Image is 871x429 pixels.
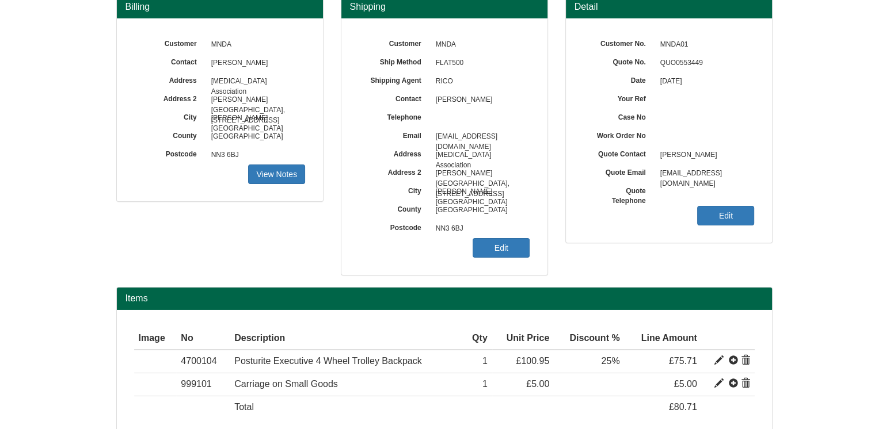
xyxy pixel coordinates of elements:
[601,356,619,366] span: 25%
[134,91,206,104] label: Address 2
[430,164,530,183] span: [PERSON_NAME][GEOGRAPHIC_DATA], [STREET_ADDRESS]
[655,36,755,54] span: MNDA01
[482,356,488,366] span: 1
[430,146,530,164] span: [MEDICAL_DATA] Association
[359,109,430,122] label: Telephone
[248,164,305,184] a: View Notes
[430,36,530,54] span: MNDA
[583,72,655,86] label: Date
[583,109,655,122] label: Case No
[350,2,539,12] h3: Shipping
[125,293,763,304] h2: Items
[430,201,530,220] span: [GEOGRAPHIC_DATA]
[206,54,306,72] span: [PERSON_NAME]
[669,356,697,366] span: £75.71
[359,36,430,49] label: Customer
[359,146,430,159] label: Address
[430,91,530,109] span: [PERSON_NAME]
[359,164,430,178] label: Address 2
[430,183,530,201] span: [PERSON_NAME][GEOGRAPHIC_DATA]
[134,36,206,49] label: Customer
[134,109,206,122] label: City
[655,146,755,164] span: [PERSON_NAME]
[583,146,655,159] label: Quote Contact
[430,220,530,238] span: NN3 6BJ
[176,327,230,350] th: No
[697,206,754,225] a: Edit
[134,146,206,159] label: Postcode
[430,72,530,91] span: RICO
[134,128,206,141] label: County
[359,220,430,233] label: Postcode
[625,327,702,350] th: Line Amount
[234,356,421,366] span: Posturite Executive 4 Wheel Trolley Backpack
[134,54,206,67] label: Contact
[516,356,549,366] span: £100.95
[655,164,755,183] span: [EMAIL_ADDRESS][DOMAIN_NAME]
[359,91,430,104] label: Contact
[176,350,230,373] td: 4700104
[482,379,488,389] span: 1
[134,327,177,350] th: Image
[669,402,697,412] span: £80.71
[583,54,655,67] label: Quote No.
[176,373,230,396] td: 999101
[554,327,624,350] th: Discount %
[583,164,655,178] label: Quote Email
[206,36,306,54] span: MNDA
[473,238,530,258] a: Edit
[583,128,655,141] label: Work Order No
[206,128,306,146] span: [GEOGRAPHIC_DATA]
[492,327,554,350] th: Unit Price
[230,327,463,350] th: Description
[463,327,492,350] th: Qty
[526,379,549,389] span: £5.00
[655,72,755,91] span: [DATE]
[206,91,306,109] span: [PERSON_NAME][GEOGRAPHIC_DATA], [STREET_ADDRESS]
[234,379,338,389] span: Carriage on Small Goods
[430,128,530,146] span: [EMAIL_ADDRESS][DOMAIN_NAME]
[359,72,430,86] label: Shipping Agent
[230,396,463,419] td: Total
[583,91,655,104] label: Your Ref
[134,72,206,86] label: Address
[575,2,763,12] h3: Detail
[359,54,430,67] label: Ship Method
[359,128,430,141] label: Email
[206,146,306,164] span: NN3 6BJ
[359,201,430,215] label: County
[359,183,430,196] label: City
[430,54,530,72] span: FLAT500
[583,183,655,206] label: Quote Telephone
[655,54,755,72] span: QUO0553449
[583,36,655,49] label: Customer No.
[206,109,306,128] span: [PERSON_NAME][GEOGRAPHIC_DATA]
[206,72,306,91] span: [MEDICAL_DATA] Association
[125,2,314,12] h3: Billing
[674,379,697,389] span: £5.00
